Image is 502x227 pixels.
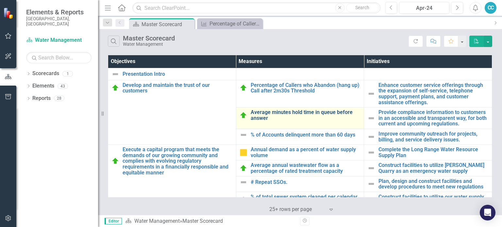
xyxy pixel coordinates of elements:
[251,147,361,158] a: Annual demand as a percent of water supply volume
[123,147,233,175] a: Execute a capital program that meets the demands of our growing community and complies with evolv...
[378,162,489,174] a: Construct facilities to utilize [PERSON_NAME] Quarry as an emergency water supply
[251,132,361,138] a: % of Accounts delinquent more than 60 days
[364,107,492,129] td: Double-Click to Edit Right Click for Context Menu
[236,145,364,160] td: Double-Click to Edit Right Click for Context Menu
[378,147,489,158] a: Complete the Long Range Water Resource Supply Plan
[364,80,492,107] td: Double-Click to Edit Right Click for Context Menu
[480,205,495,220] div: Open Intercom Messenger
[26,52,92,63] input: Search Below...
[58,83,68,89] div: 43
[364,145,492,160] td: Double-Click to Edit Right Click for Context Menu
[3,8,15,19] img: ClearPoint Strategy
[240,164,247,172] img: On Target
[32,70,59,77] a: Scorecards
[367,90,375,98] img: Not Defined
[182,218,223,224] div: Master Scorecard
[240,178,247,186] img: Not Defined
[251,179,361,185] a: # Repeat SSOs.
[142,20,193,28] div: Master Scorecard
[355,5,369,10] span: Search
[236,192,364,207] td: Double-Click to Edit Right Click for Context Menu
[108,68,236,80] td: Double-Click to Edit Right Click for Context Menu
[111,157,119,165] img: On Target
[364,129,492,145] td: Double-Click to Edit Right Click for Context Menu
[364,176,492,192] td: Double-Click to Edit Right Click for Context Menu
[251,82,361,94] a: Percentage of Callers who Abandon (hang up) Call after 2m30s Threshold
[134,218,180,224] a: Water Management
[367,196,375,203] img: Not Defined
[123,82,233,94] a: Develop and maintain the trust of our customers
[399,2,449,14] button: Apr-24
[367,149,375,156] img: Not Defined
[236,80,364,107] td: Double-Click to Edit Right Click for Context Menu
[364,160,492,176] td: Double-Click to Edit Right Click for Context Menu
[111,70,119,78] img: Not Defined
[199,20,261,28] a: Percentage of Callers who Abandon (hang up) Call after 2m30s Threshold
[378,109,489,127] a: Provide compliance information to customers in an accessible and transparent way, for both curren...
[378,194,489,205] a: Construct facilities to utilize our water supply allocation from [GEOGRAPHIC_DATA]
[236,176,364,192] td: Double-Click to Edit Right Click for Context Menu
[105,218,122,224] span: Editor
[240,149,247,156] img: Close to Target
[26,37,92,44] a: Water Management
[346,3,379,12] button: Search
[32,82,54,90] a: Elements
[401,4,447,12] div: Apr-24
[32,95,51,102] a: Reports
[26,8,92,16] span: Elements & Reports
[209,20,261,28] div: Percentage of Callers who Abandon (hang up) Call after 2m30s Threshold
[367,164,375,172] img: Not Defined
[240,84,247,92] img: On Target
[364,192,492,207] td: Double-Click to Edit Right Click for Context Menu
[251,194,361,205] a: % of total sewer system cleaned per calendar year to meet 10% regulatory requirement.
[26,16,92,27] small: [GEOGRAPHIC_DATA], [GEOGRAPHIC_DATA]
[251,109,361,121] a: Average minutes hold time in queue before answer
[240,131,247,139] img: Not Defined
[62,71,73,76] div: 1
[236,160,364,176] td: Double-Click to Edit Right Click for Context Menu
[367,180,375,188] img: Not Defined
[123,71,233,77] a: Presentation Intro
[123,42,175,47] div: Water Management
[108,80,236,144] td: Double-Click to Edit Right Click for Context Menu
[378,178,489,190] a: Plan, design and construct facilities and develop procedures to meet new regulations
[236,107,364,129] td: Double-Click to Edit Right Click for Context Menu
[240,196,247,203] img: Above
[125,218,295,225] div: »
[367,133,375,141] img: Not Defined
[378,131,489,142] a: Improve community outreach for projects, billing, and service delivery issues.
[378,82,489,105] a: Enhance customer service offerings through the expansion of self-service, telephone support, paym...
[123,35,175,42] div: Master Scorecard
[132,2,380,14] input: Search ClearPoint...
[485,2,496,14] button: CC
[240,111,247,119] img: On Target
[367,114,375,122] img: Not Defined
[54,96,64,101] div: 28
[111,84,119,92] img: On Target
[236,129,364,145] td: Double-Click to Edit Right Click for Context Menu
[251,162,361,174] a: Average annual wastewater flow as a percentage of rated treatment capacity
